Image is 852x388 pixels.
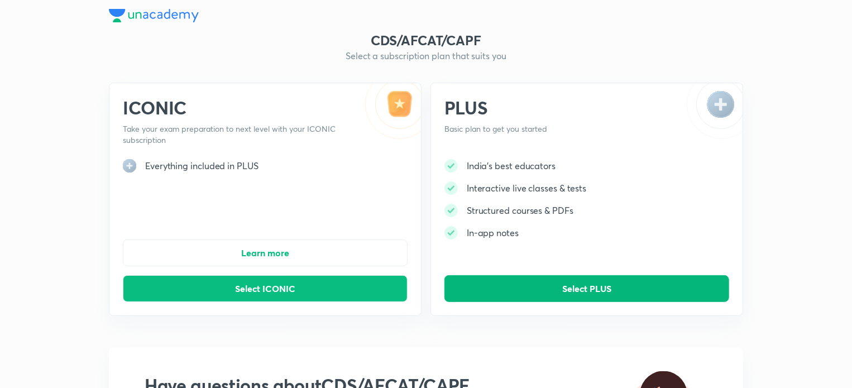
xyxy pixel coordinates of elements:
h5: In-app notes [467,226,519,239]
p: Take your exam preparation to next level with your ICONIC subscription [123,123,347,146]
h5: Structured courses & PDFs [467,204,573,217]
span: Learn more [241,247,289,258]
span: Select ICONIC [235,283,295,294]
img: - [444,226,458,239]
span: Select PLUS [562,283,611,294]
img: - [444,159,458,173]
button: Learn more [123,239,408,266]
h2: ICONIC [123,97,347,119]
h5: Interactive live classes & tests [467,181,586,195]
p: Basic plan to get you started [444,123,668,135]
h5: Select a subscription plan that suits you [109,49,743,63]
h5: India's best educators [467,159,556,173]
button: Select PLUS [444,275,729,302]
h5: Everything included in PLUS [145,159,259,173]
h2: PLUS [444,97,668,119]
h3: CDS/AFCAT/CAPF [109,31,743,49]
button: Select ICONIC [123,275,408,302]
img: Company Logo [109,9,199,22]
img: - [444,181,458,195]
img: - [365,83,421,139]
img: - [687,83,743,139]
img: - [444,204,458,217]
